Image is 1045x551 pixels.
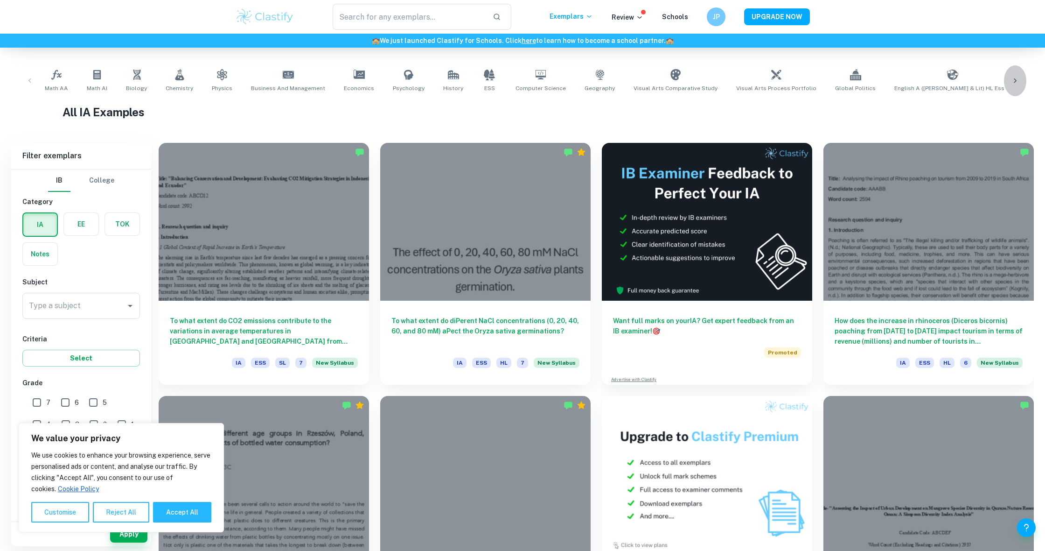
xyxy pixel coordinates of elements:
[662,13,688,21] a: Schools
[613,316,801,336] h6: Want full marks on your IA ? Get expert feedback from an IB examiner!
[159,143,369,385] a: To what extent do CO2 emissions contribute to the variations in average temperatures in [GEOGRAPH...
[170,316,358,346] h6: To what extent do CO2 emissions contribute to the variations in average temperatures in [GEOGRAPH...
[391,316,579,346] h6: To what extent do diPerent NaCl concentrations (0, 20, 40, 60, and 80 mM) aPect the Oryza sativa ...
[22,378,140,388] h6: Grade
[835,316,1023,346] h6: How does the increase in rhinoceros (Diceros bicornis) poaching from [DATE] to [DATE] impact tour...
[75,419,79,430] span: 3
[550,11,593,21] p: Exemplars
[131,419,134,430] span: 1
[235,7,294,26] img: Clastify logo
[22,277,140,287] h6: Subject
[666,37,674,44] span: 🏫
[577,148,586,157] div: Premium
[472,358,491,368] span: ESS
[960,358,971,368] span: 6
[2,35,1043,46] h6: We just launched Clastify for Schools. Click to learn how to become a school partner.
[517,358,528,368] span: 7
[23,243,57,265] button: Notes
[1017,518,1036,537] button: Help and Feedback
[212,84,232,92] span: Physics
[611,376,656,383] a: Advertise with Clastify
[453,358,467,368] span: IA
[612,12,643,22] p: Review
[295,358,307,368] span: 7
[103,419,107,430] span: 2
[564,148,573,157] img: Marked
[57,485,99,493] a: Cookie Policy
[522,37,536,44] a: here
[634,84,718,92] span: Visual Arts Comparative Study
[105,213,139,235] button: TOK
[835,84,876,92] span: Global Politics
[45,84,68,92] span: Math AA
[124,299,137,312] button: Open
[46,397,50,408] span: 7
[736,84,816,92] span: Visual Arts Process Portfolio
[915,358,934,368] span: ESS
[126,84,147,92] span: Biology
[355,401,364,410] div: Premium
[393,84,425,92] span: Psychology
[64,213,98,235] button: EE
[166,84,193,92] span: Chemistry
[977,358,1023,368] span: New Syllabus
[93,502,149,523] button: Reject All
[87,84,107,92] span: Math AI
[103,397,107,408] span: 5
[602,143,812,385] a: Want full marks on yourIA? Get expert feedback from an IB examiner!PromotedAdvertise with Clastify
[23,213,57,236] button: IA
[564,401,573,410] img: Marked
[496,358,511,368] span: HL
[940,358,954,368] span: HL
[232,358,245,368] span: IA
[22,334,140,344] h6: Criteria
[707,7,725,26] button: JP
[443,84,463,92] span: History
[46,419,51,430] span: 4
[602,143,812,301] img: Thumbnail
[333,4,485,30] input: Search for any exemplars...
[63,104,983,120] h1: All IA Examples
[977,358,1023,374] div: Starting from the May 2026 session, the ESS IA requirements have changed. We created this exempla...
[89,170,114,192] button: College
[19,423,224,532] div: We value your privacy
[355,148,364,157] img: Marked
[894,84,1010,92] span: English A ([PERSON_NAME] & Lit) HL Essay
[711,12,722,22] h6: JP
[153,502,211,523] button: Accept All
[534,358,579,374] div: Starting from the May 2026 session, the ESS IA requirements have changed. We created this exempla...
[22,350,140,367] button: Select
[652,327,660,335] span: 🎯
[22,197,140,207] h6: Category
[896,358,910,368] span: IA
[342,401,351,410] img: Marked
[31,450,211,494] p: We use cookies to enhance your browsing experience, serve personalised ads or content, and analys...
[31,502,89,523] button: Customise
[516,84,566,92] span: Computer Science
[577,401,586,410] div: Premium
[312,358,358,374] div: Starting from the May 2026 session, the ESS IA requirements have changed. We created this exempla...
[251,358,270,368] span: ESS
[372,37,380,44] span: 🏫
[823,143,1034,385] a: How does the increase in rhinoceros (Diceros bicornis) poaching from [DATE] to [DATE] impact tour...
[344,84,374,92] span: Economics
[48,170,70,192] button: IB
[484,84,495,92] span: ESS
[11,143,151,169] h6: Filter exemplars
[31,433,211,444] p: We value your privacy
[251,84,325,92] span: Business and Management
[275,358,290,368] span: SL
[48,170,114,192] div: Filter type choice
[1020,401,1029,410] img: Marked
[744,8,810,25] button: UPGRADE NOW
[380,143,591,385] a: To what extent do diPerent NaCl concentrations (0, 20, 40, 60, and 80 mM) aPect the Oryza sativa ...
[110,526,147,543] button: Apply
[585,84,615,92] span: Geography
[534,358,579,368] span: New Syllabus
[312,358,358,368] span: New Syllabus
[764,347,801,358] span: Promoted
[1020,148,1029,157] img: Marked
[75,397,79,408] span: 6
